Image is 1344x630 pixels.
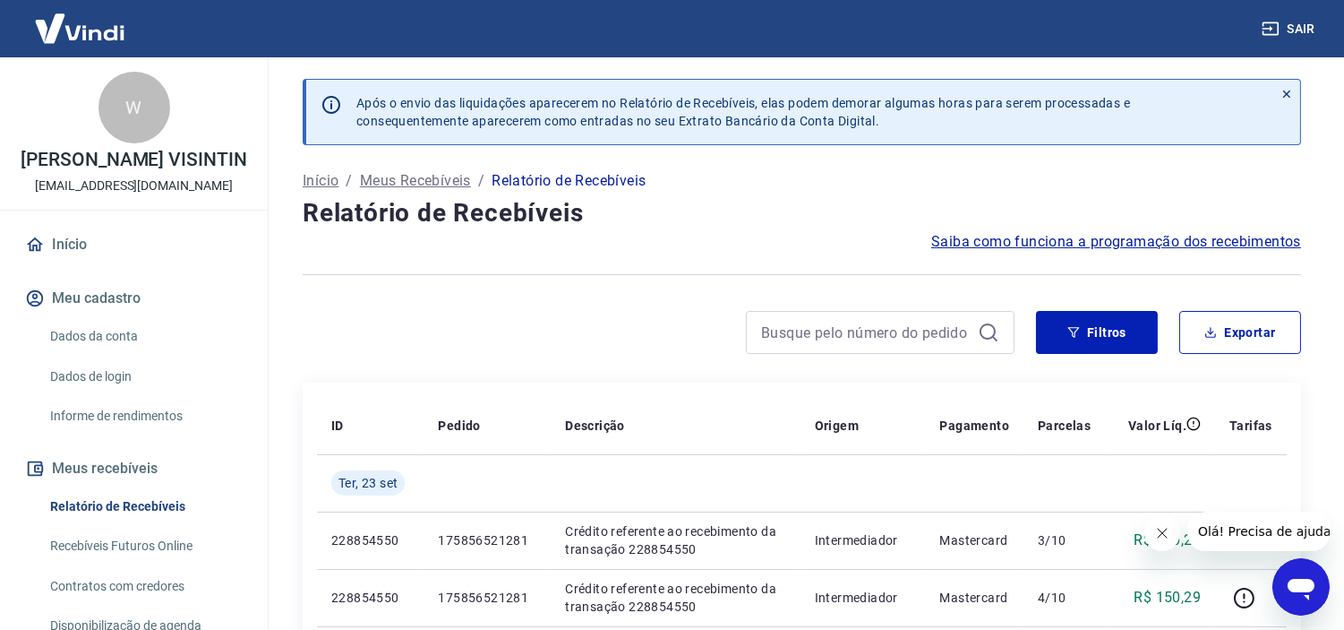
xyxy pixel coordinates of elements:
iframe: Mensagem da empresa [1187,512,1330,551]
a: Contratos com credores [43,568,246,605]
div: W [98,72,170,143]
button: Exportar [1179,311,1301,354]
p: [PERSON_NAME] VISINTIN [21,151,247,169]
a: Dados da conta [43,318,246,355]
button: Filtros [1036,311,1158,354]
button: Meu cadastro [21,279,246,318]
p: 175856521281 [438,589,536,607]
span: Olá! Precisa de ajuda? [11,13,150,27]
p: R$ 150,29 [1134,530,1202,551]
a: Relatório de Recebíveis [43,488,246,525]
h4: Relatório de Recebíveis [303,195,1301,231]
p: Após o envio das liquidações aparecerem no Relatório de Recebíveis, elas podem demorar algumas ho... [356,94,1130,130]
p: Descrição [565,417,625,435]
a: Meus Recebíveis [360,170,471,192]
p: Intermediador [815,589,912,607]
p: 228854550 [331,531,409,549]
p: Crédito referente ao recebimento da transação 228854550 [565,522,785,558]
button: Sair [1258,13,1323,46]
p: Parcelas [1038,417,1091,435]
a: Informe de rendimentos [43,398,246,435]
p: Tarifas [1229,417,1272,435]
button: Meus recebíveis [21,449,246,488]
img: Vindi [21,1,138,56]
p: Relatório de Recebíveis [492,170,646,192]
p: Pedido [438,417,480,435]
p: 4/10 [1038,589,1091,607]
a: Início [303,170,338,192]
p: Intermediador [815,531,912,549]
p: Origem [815,417,859,435]
input: Busque pelo número do pedido [761,319,971,346]
p: Valor Líq. [1128,417,1186,435]
iframe: Botão para abrir a janela de mensagens [1272,558,1330,616]
iframe: Fechar mensagem [1144,515,1180,551]
p: R$ 150,29 [1134,587,1202,608]
p: Crédito referente ao recebimento da transação 228854550 [565,580,785,616]
p: / [346,170,352,192]
p: / [478,170,484,192]
p: [EMAIL_ADDRESS][DOMAIN_NAME] [35,177,233,195]
p: Mastercard [940,589,1010,607]
p: 3/10 [1038,531,1091,549]
p: 228854550 [331,589,409,607]
p: Mastercard [940,531,1010,549]
p: ID [331,417,344,435]
span: Ter, 23 set [338,474,398,492]
a: Recebíveis Futuros Online [43,528,246,565]
p: Pagamento [940,417,1010,435]
a: Dados de login [43,358,246,395]
p: 175856521281 [438,531,536,549]
a: Início [21,225,246,264]
a: Saiba como funciona a programação dos recebimentos [931,231,1301,253]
